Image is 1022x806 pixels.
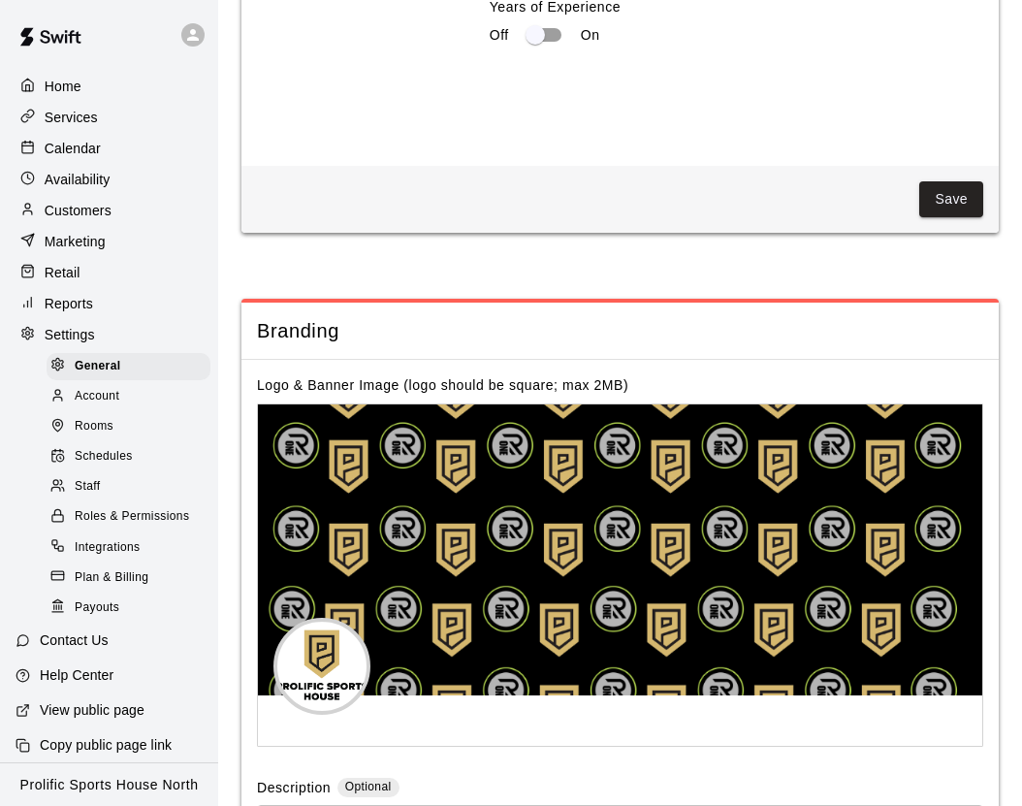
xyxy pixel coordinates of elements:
[47,353,210,380] div: General
[40,630,109,650] p: Contact Us
[75,568,148,588] span: Plan & Billing
[16,103,203,132] a: Services
[75,387,119,406] span: Account
[16,227,203,256] a: Marketing
[47,502,218,532] a: Roles & Permissions
[45,294,93,313] p: Reports
[16,72,203,101] a: Home
[47,595,210,622] div: Payouts
[75,538,141,558] span: Integrations
[45,232,106,251] p: Marketing
[47,381,218,411] a: Account
[47,472,218,502] a: Staff
[75,447,133,467] span: Schedules
[16,320,203,349] a: Settings
[47,593,218,623] a: Payouts
[257,778,331,800] label: Description
[47,413,210,440] div: Rooms
[919,181,983,217] button: Save
[16,134,203,163] a: Calendar
[47,473,210,500] div: Staff
[45,108,98,127] p: Services
[45,325,95,344] p: Settings
[47,383,210,410] div: Account
[75,357,121,376] span: General
[581,25,600,46] p: On
[75,477,100,497] span: Staff
[75,417,113,436] span: Rooms
[345,780,392,793] span: Optional
[40,700,144,720] p: View public page
[47,503,210,531] div: Roles & Permissions
[16,196,203,225] a: Customers
[47,412,218,442] a: Rooms
[75,507,189,527] span: Roles & Permissions
[20,775,199,795] p: Prolific Sports House North
[257,377,628,393] label: Logo & Banner Image (logo should be square; max 2MB)
[45,201,112,220] p: Customers
[16,289,203,318] a: Reports
[45,263,80,282] p: Retail
[47,534,210,562] div: Integrations
[47,563,218,593] a: Plan & Billing
[40,665,113,685] p: Help Center
[47,443,210,470] div: Schedules
[40,735,172,755] p: Copy public page link
[47,532,218,563] a: Integrations
[45,170,111,189] p: Availability
[257,318,983,344] span: Branding
[47,564,210,592] div: Plan & Billing
[16,165,203,194] a: Availability
[47,442,218,472] a: Schedules
[45,77,81,96] p: Home
[16,258,203,287] a: Retail
[75,598,119,618] span: Payouts
[45,139,101,158] p: Calendar
[490,25,509,46] p: Off
[47,351,218,381] a: General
